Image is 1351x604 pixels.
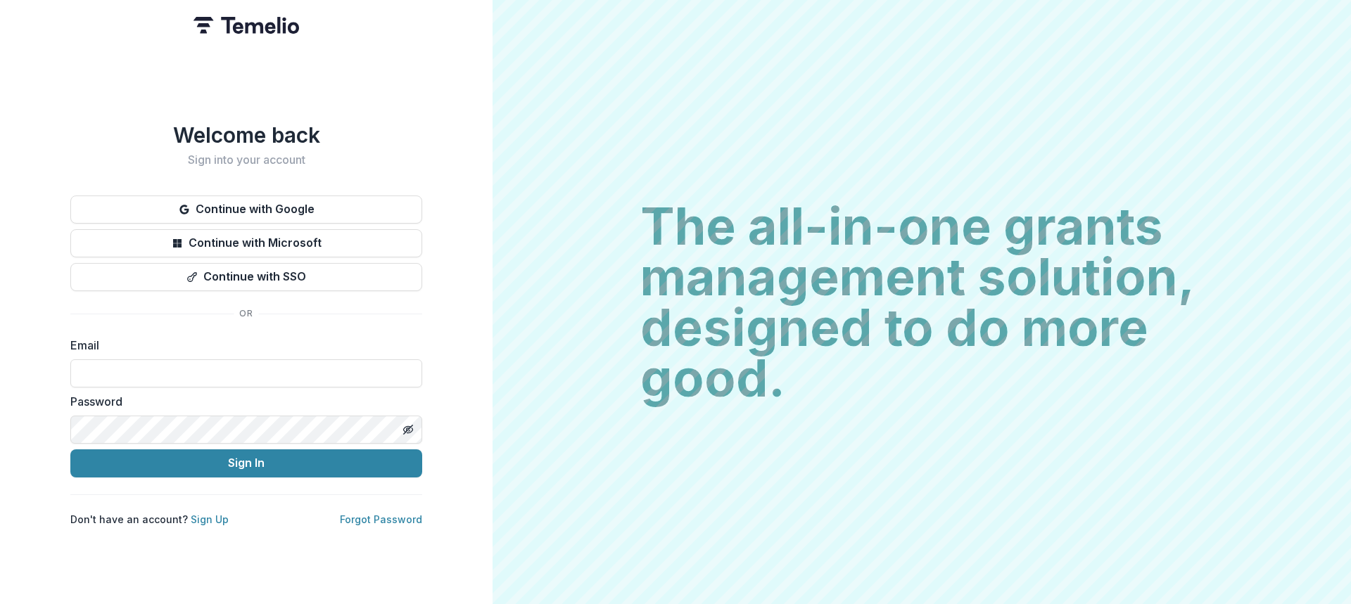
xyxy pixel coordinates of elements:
[397,418,419,441] button: Toggle password visibility
[70,263,422,291] button: Continue with SSO
[340,513,422,525] a: Forgot Password
[191,513,229,525] a: Sign Up
[70,122,422,148] h1: Welcome back
[194,17,299,34] img: Temelio
[70,153,422,167] h2: Sign into your account
[70,229,422,257] button: Continue with Microsoft
[70,393,414,410] label: Password
[70,337,414,354] label: Email
[70,195,422,224] button: Continue with Google
[70,512,229,527] p: Don't have an account?
[70,449,422,477] button: Sign In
